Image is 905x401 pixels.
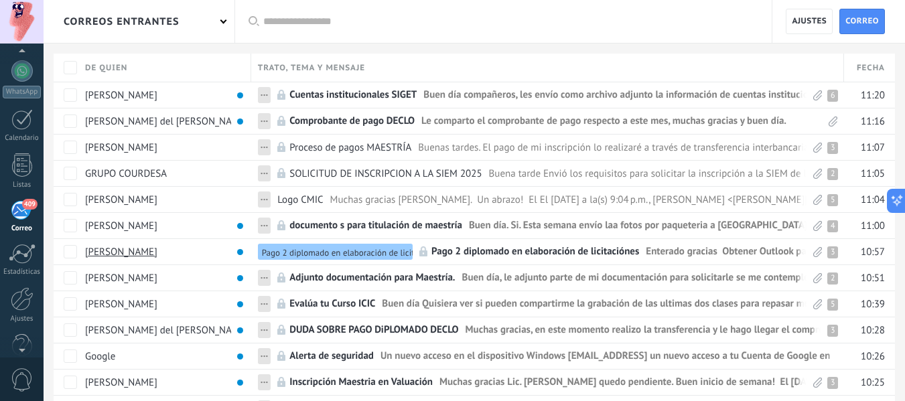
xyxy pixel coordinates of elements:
[22,199,38,210] span: 409
[431,245,639,264] span: Pago 2 diplomado en elaboración de licitaciónes
[289,271,455,291] span: Adjunto documentación para Maestría.
[289,161,832,186] a: SOLICITUD DE INSCRIPCION A LA SIEM 2025Buena tarde Envió los requisitos para solicitar la inscrip...
[289,135,832,160] a: Proceso de pagos MAESTRÍABuenas tardes. El pago de mi inscripción lo realizaré a través de transf...
[85,246,157,258] a: [PERSON_NAME]
[839,9,885,34] a: Correo
[827,299,838,311] div: 5
[289,370,832,395] a: Inscripción Maestria en ValuaciónMuchas gracias Lic. [PERSON_NAME] quedo pendiente. Buen inicio d...
[261,374,268,386] span: ...
[431,239,832,264] a: Pago 2 diplomado en elaboración de licitaciónesEnterado gracias Obtener Outlook para AndroidFrom:...
[827,377,838,389] div: 3
[85,115,231,127] span: Samantha del Carmen Guerrero Fernandez
[289,219,462,238] span: documento s para titulación de maestría
[827,90,838,102] div: 6
[261,112,268,125] span: ...
[289,108,832,134] a: Comprobante de pago DECLOLe comparto el comprobante de pago respecto a este mes, muchas gracias y...
[85,298,157,310] span: Daniel Jínez Estrada
[861,298,885,311] span: 10:39
[3,86,41,98] div: WhatsApp
[85,141,157,153] span: Jose Mauricio Arellano Mendez
[289,291,832,317] a: Evalúa tu Curso ICICBuen día Quisiera ver si pueden compartirme la grabación de las ultimas dos c...
[861,193,885,206] span: 11:04
[827,168,838,180] div: 2
[861,141,885,154] span: 11:07
[289,114,415,134] span: Comprobante de pago DECLO
[861,246,885,258] span: 10:57
[827,325,838,337] div: 3
[861,350,885,363] span: 10:26
[258,62,365,74] span: Trato, tema y mensaje
[85,167,167,179] span: GRUPO COURDESA
[289,317,832,343] a: DUDA SOBRE PAGO DiPLOMADO DECLOMuchas gracias, en este momento realizo la transferencia y le hago...
[3,315,42,323] div: Ajustes
[261,269,268,282] span: ...
[85,376,157,388] span: Aldo Rodsan
[261,191,268,204] span: ...
[85,220,157,232] span: robert mor
[289,297,375,317] span: Evalúa tu Curso ICIC
[861,115,885,128] span: 11:16
[261,165,268,177] span: ...
[289,141,411,153] span: Proceso de pagos MAESTRÍA
[3,181,42,189] div: Listas
[261,347,268,360] span: ...
[827,220,838,232] div: 4
[261,295,268,308] span: ...
[861,376,885,389] span: 10:25
[85,324,231,336] span: Samantha del Carmen Guerrero Fernandez
[861,220,885,232] span: 11:00
[261,139,268,151] span: ...
[861,324,885,337] span: 10:28
[85,272,157,284] span: Ernesto Alejandro Reyes Barrón
[289,82,832,108] a: Cuentas institucionales SIGETBuen día compañeros, les envío como archivo adjunto la información d...
[261,86,268,99] span: ...
[3,224,42,233] div: Correo
[289,265,832,291] a: Adjunto documentación para Maestría.Buen día, le adjunto parte de mi documentación para solicitar...
[827,272,838,285] div: 2
[289,167,482,179] span: SOLICITUD DE INSCRIPCION A LA SIEM 2025
[289,323,458,343] span: DUDA SOBRE PAGO DiPLOMADO DECLO
[289,88,417,108] span: Cuentas institucionales SIGET
[792,9,827,33] span: Ajustes
[262,246,443,259] span: Pago 2 diplomado en elaboración de licitaciónes
[861,89,885,102] span: 11:20
[289,213,832,238] a: documento s para titulación de maestríaBuen día. Si. Esta semana envío laa fotos por paqueteria a...
[845,9,879,33] span: Correo
[85,193,157,206] span: Laura Elisa Morales Villagrán
[289,376,433,395] span: Inscripción Maestria en Valuación
[786,9,833,34] a: Ajustes
[261,321,268,334] span: ...
[827,246,838,258] div: 3
[85,89,157,101] span: Francisco Ibarra
[861,167,885,180] span: 11:05
[421,114,786,134] span: Le comparto el comprobante de pago respecto a este mes, muchas gracias y buen día.
[289,349,374,369] span: Alerta de seguridad
[277,193,323,206] span: Logo CMIC
[289,343,832,369] a: Alerta de seguridadUn nuevo acceso en el dispositivo Windows [EMAIL_ADDRESS] un nuevo acceso a tu...
[3,134,42,143] div: Calendario
[258,244,413,260] a: Pago 2 diplomado en elaboración de licitaciónes
[85,350,115,362] span: Google
[857,62,885,74] span: Fecha
[261,217,268,230] span: ...
[827,142,838,154] div: 3
[3,268,42,276] div: Estadísticas
[277,187,832,212] a: Logo CMICMuchas gracias [PERSON_NAME]. Un abrazo! El El [DATE] a la(s) 9:04 p.m., [PERSON_NAME] <...
[827,194,838,206] div: 5
[861,272,885,285] span: 10:51
[85,62,127,74] span: De quien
